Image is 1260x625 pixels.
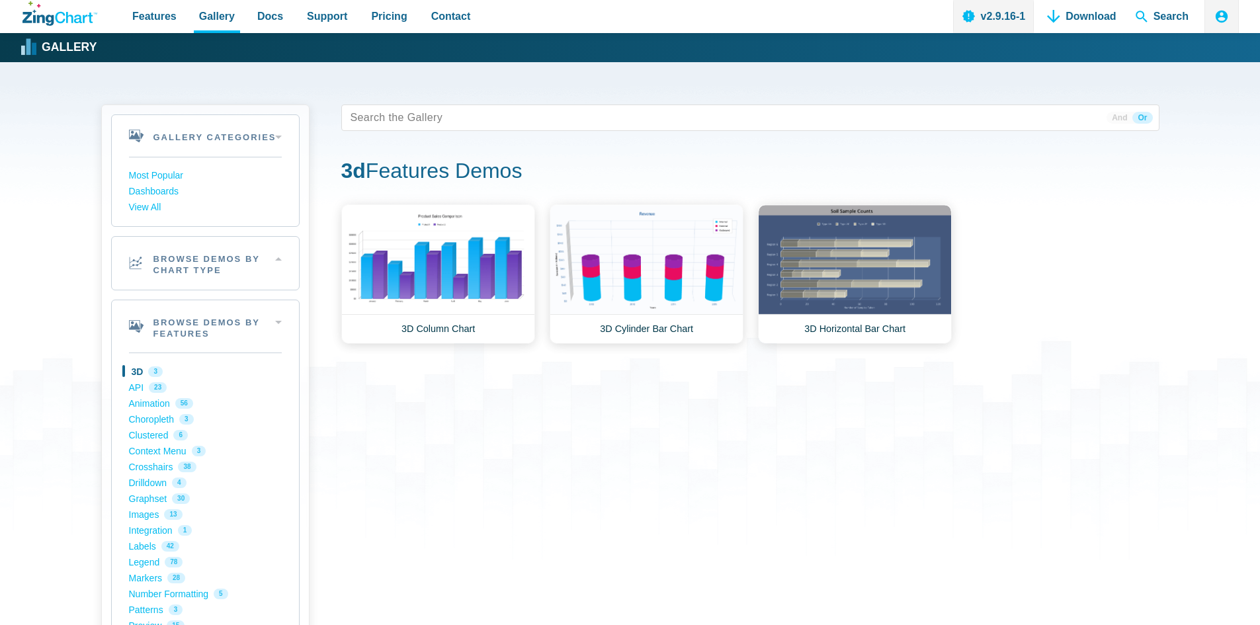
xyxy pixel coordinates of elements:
[1107,112,1132,124] span: And
[132,7,177,25] span: Features
[129,168,282,184] a: Most Popular
[129,184,282,200] a: Dashboards
[22,1,97,26] a: ZingChart Logo. Click to return to the homepage
[341,159,366,183] strong: 3d
[42,42,97,54] strong: Gallery
[199,7,235,25] span: Gallery
[257,7,283,25] span: Docs
[129,200,282,216] a: View All
[758,204,952,344] a: 3D Horizontal Bar Chart
[307,7,347,25] span: Support
[112,300,299,353] h2: Browse Demos By Features
[112,237,299,290] h2: Browse Demos By Chart Type
[341,204,535,344] a: 3D Column Chart
[550,204,743,344] a: 3D Cylinder Bar Chart
[341,157,1159,187] h1: Features Demos
[371,7,407,25] span: Pricing
[431,7,471,25] span: Contact
[1132,112,1152,124] span: Or
[22,38,97,58] a: Gallery
[112,115,299,157] h2: Gallery Categories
